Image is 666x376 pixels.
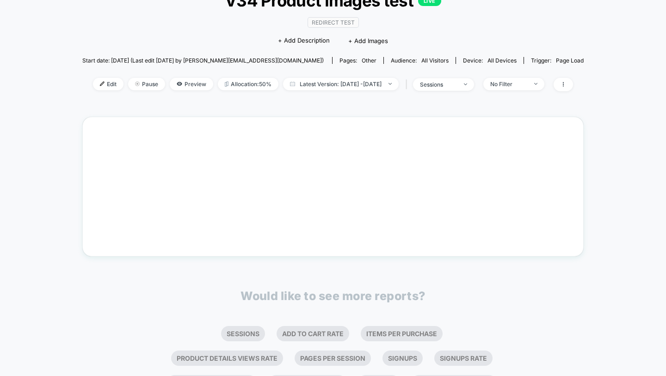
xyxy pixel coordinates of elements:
span: Edit [93,78,123,90]
div: Pages: [339,57,376,64]
img: end [135,81,140,86]
li: Product Details Views Rate [171,351,283,366]
span: Latest Version: [DATE] - [DATE] [283,78,399,90]
span: Device: [456,57,524,64]
p: Would like to see more reports? [240,289,425,303]
li: Items Per Purchase [361,326,443,341]
span: Redirect Test [308,17,359,28]
li: Signups [382,351,423,366]
span: Preview [170,78,213,90]
span: other [362,57,376,64]
span: + Add Description [278,36,330,45]
div: Trigger: [531,57,584,64]
img: edit [100,81,105,86]
li: Sessions [221,326,265,341]
span: all devices [487,57,517,64]
span: Page Load [556,57,584,64]
img: end [534,83,537,85]
div: No Filter [490,81,527,88]
li: Add To Cart Rate [277,326,349,341]
span: + Add Images [348,37,388,44]
img: end [464,83,467,85]
li: Signups Rate [434,351,493,366]
span: All Visitors [421,57,449,64]
li: Pages Per Session [295,351,371,366]
span: Allocation: 50% [218,78,278,90]
div: Audience: [391,57,449,64]
span: Pause [128,78,165,90]
span: | [403,78,413,91]
img: calendar [290,81,295,86]
img: rebalance [225,81,228,87]
img: end [388,83,392,85]
span: Start date: [DATE] (Last edit [DATE] by [PERSON_NAME][EMAIL_ADDRESS][DOMAIN_NAME]) [82,57,324,64]
div: sessions [420,81,457,88]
